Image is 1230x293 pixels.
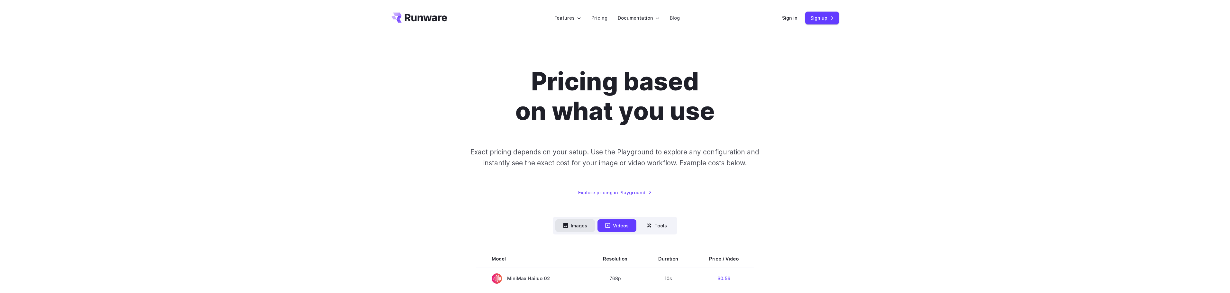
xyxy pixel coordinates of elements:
th: Model [476,250,588,268]
a: Sign up [805,12,839,24]
button: Videos [597,219,636,232]
td: 768p [588,268,643,289]
a: Explore pricing in Playground [578,189,652,196]
td: 10s [643,268,694,289]
a: Blog [670,14,680,22]
th: Duration [643,250,694,268]
h1: Pricing based on what you use [436,67,794,126]
p: Exact pricing depends on your setup. Use the Playground to explore any configuration and instantl... [458,147,771,168]
label: Documentation [618,14,660,22]
a: Sign in [782,14,797,22]
a: Pricing [591,14,607,22]
button: Images [555,219,595,232]
th: Resolution [588,250,643,268]
span: MiniMax Hailuo 02 [492,273,572,284]
a: Go to / [391,13,447,23]
label: Features [554,14,581,22]
button: Tools [639,219,675,232]
th: Price / Video [694,250,754,268]
td: $0.56 [694,268,754,289]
